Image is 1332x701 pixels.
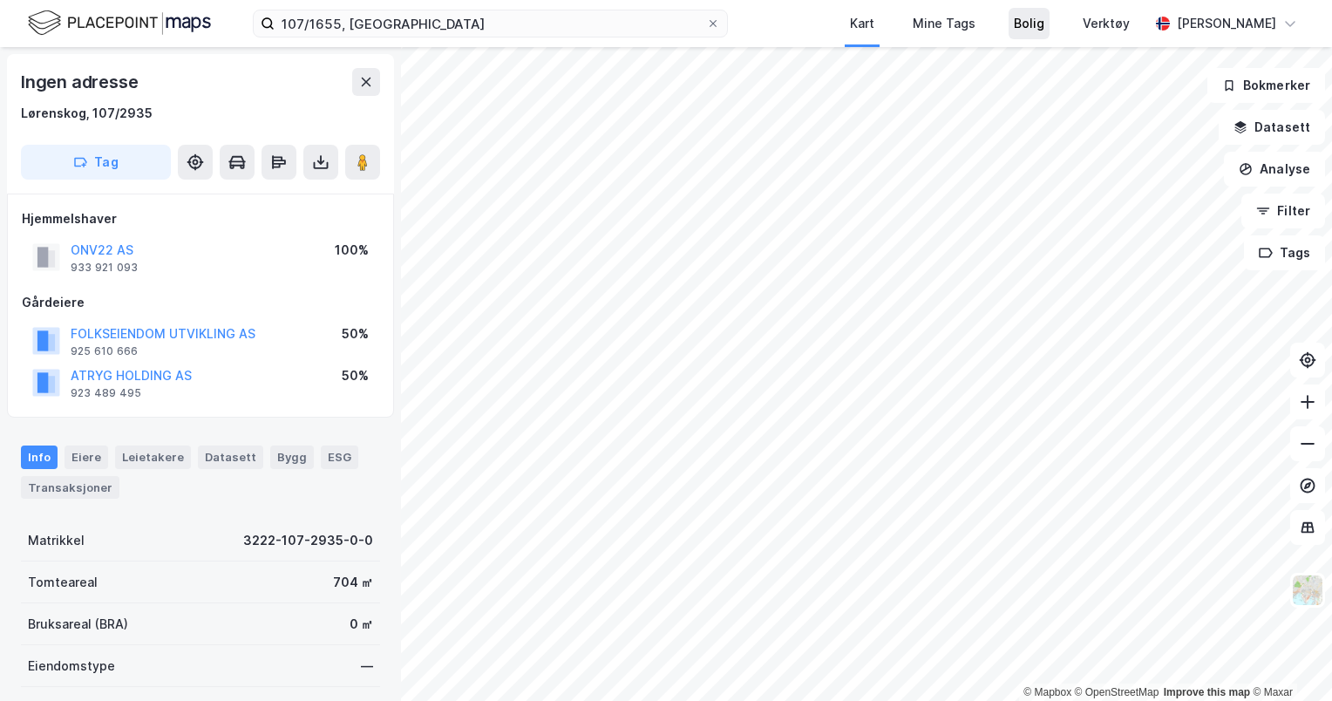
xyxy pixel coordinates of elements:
div: [PERSON_NAME] [1177,13,1276,34]
button: Datasett [1219,110,1325,145]
div: Eiendomstype [28,656,115,677]
img: Z [1291,574,1324,607]
button: Analyse [1224,152,1325,187]
div: ESG [321,446,358,468]
div: 0 ㎡ [350,614,373,635]
div: Kontrollprogram for chat [1245,617,1332,701]
div: Lørenskog, 107/2935 [21,103,153,124]
input: Søk på adresse, matrikkel, gårdeiere, leietakere eller personer [275,10,706,37]
div: Bygg [270,446,314,468]
div: Bolig [1014,13,1044,34]
button: Bokmerker [1207,68,1325,103]
div: 925 610 666 [71,344,138,358]
div: Datasett [198,446,263,468]
div: 50% [342,365,369,386]
div: Eiere [65,446,108,468]
div: Tomteareal [28,572,98,593]
div: — [361,656,373,677]
div: Info [21,446,58,468]
img: logo.f888ab2527a4732fd821a326f86c7f29.svg [28,8,211,38]
div: Ingen adresse [21,68,141,96]
div: Verktøy [1083,13,1130,34]
div: Hjemmelshaver [22,208,379,229]
div: 704 ㎡ [333,572,373,593]
div: Mine Tags [913,13,975,34]
div: Bruksareal (BRA) [28,614,128,635]
iframe: Chat Widget [1245,617,1332,701]
button: Tags [1244,235,1325,270]
button: Filter [1241,194,1325,228]
a: Improve this map [1164,686,1250,698]
div: Matrikkel [28,530,85,551]
div: Gårdeiere [22,292,379,313]
div: 933 921 093 [71,261,138,275]
div: 100% [335,240,369,261]
a: OpenStreetMap [1075,686,1159,698]
div: 3222-107-2935-0-0 [243,530,373,551]
div: Kart [850,13,874,34]
div: Transaksjoner [21,476,119,499]
div: 50% [342,323,369,344]
button: Tag [21,145,171,180]
a: Mapbox [1023,686,1071,698]
div: 923 489 495 [71,386,141,400]
div: Leietakere [115,446,191,468]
